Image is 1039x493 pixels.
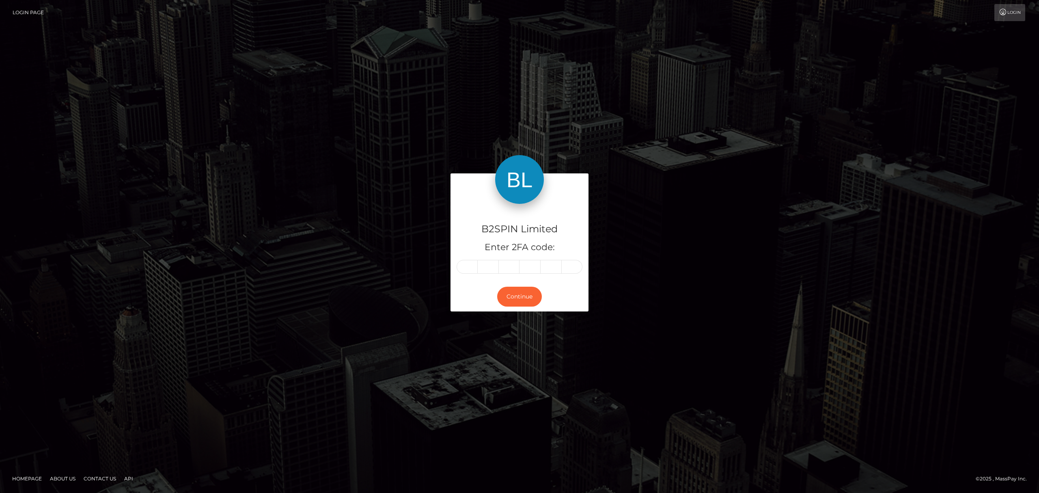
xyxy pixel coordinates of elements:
a: About Us [47,472,79,485]
img: B2SPIN Limited [495,155,544,204]
h4: B2SPIN Limited [457,222,582,236]
a: API [121,472,136,485]
a: Login Page [13,4,44,21]
button: Continue [497,287,542,307]
h5: Enter 2FA code: [457,241,582,254]
a: Login [994,4,1025,21]
div: © 2025 , MassPay Inc. [976,474,1033,483]
a: Contact Us [80,472,119,485]
a: Homepage [9,472,45,485]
